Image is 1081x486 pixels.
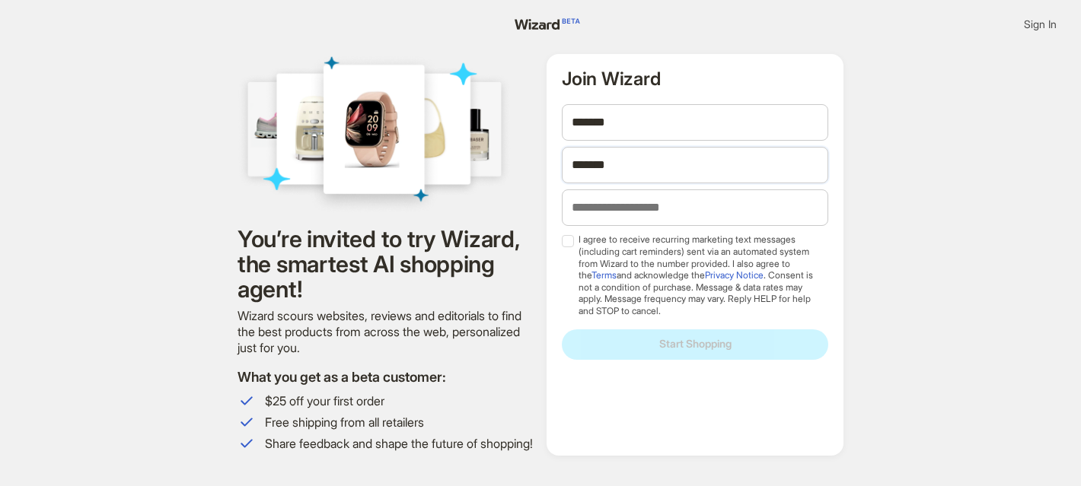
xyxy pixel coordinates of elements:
div: Wizard scours websites, reviews and editorials to find the best products from across the web, per... [238,308,534,355]
h2: Join Wizard [562,69,828,89]
button: Start Shopping [562,329,828,360]
span: Share feedback and shape the future of shopping! [265,436,534,452]
a: Privacy Notice [705,269,764,281]
button: Sign In [1012,12,1069,37]
h2: What you get as a beta customer: [238,368,534,386]
span: I agree to receive recurring marketing text messages (including cart reminders) sent via an autom... [579,233,821,316]
span: Sign In [1024,17,1057,31]
a: Terms [592,269,617,281]
span: Free shipping from all retailers [265,415,534,430]
h1: You’re invited to try Wizard, the smartest AI shopping agent! [238,227,534,302]
span: $25 off your first order [265,393,534,409]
